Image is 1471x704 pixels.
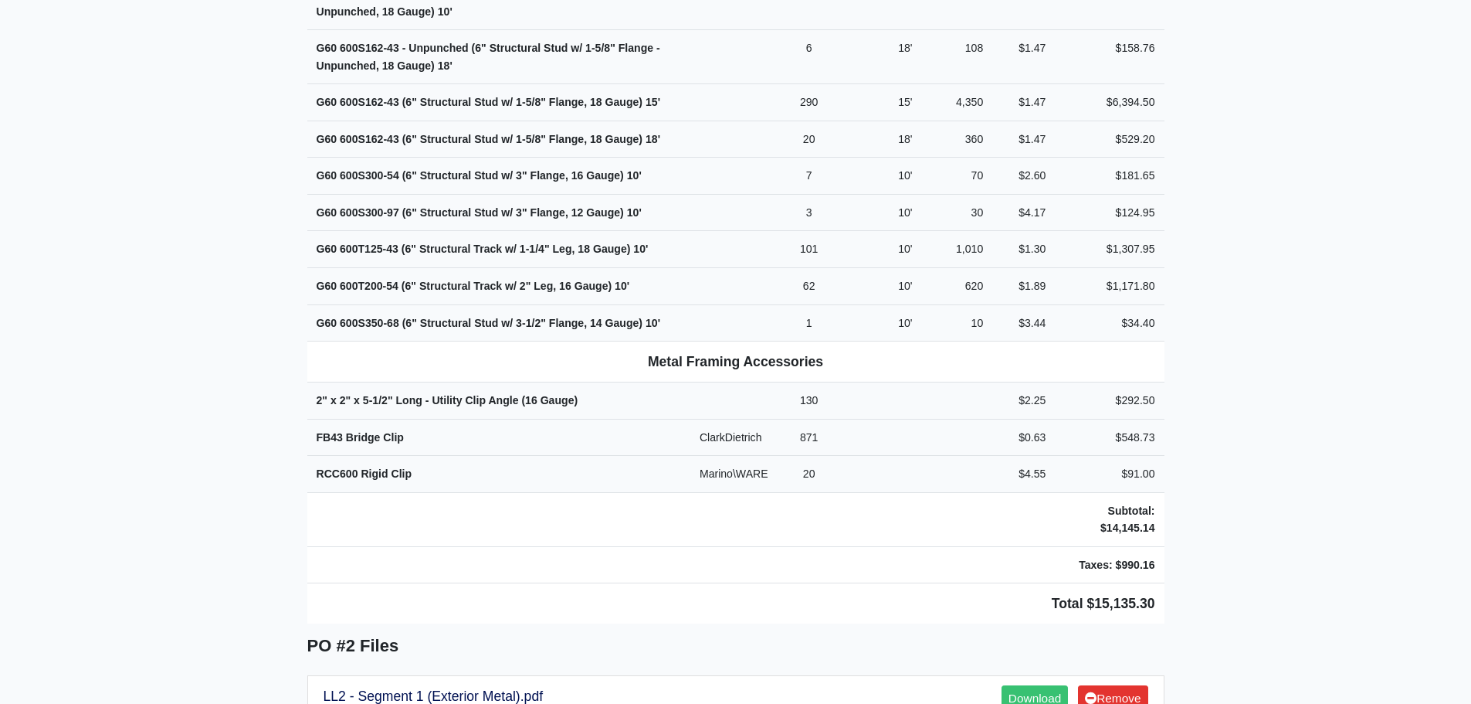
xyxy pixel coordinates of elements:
[778,30,840,84] td: 6
[438,60,452,72] span: 18'
[317,243,649,255] strong: G60 600T125-43 (6" Structural Track w/ 1-1/4" Leg, 18 Gauge)
[1055,121,1164,158] td: $529.20
[317,317,661,329] strong: G60 600S350-68 (6" Structural Stud w/ 3-1/2" Flange, 14 Gauge)
[307,636,1164,656] h5: PO #2 Files
[307,583,1164,624] td: Total $15,135.30
[317,133,661,145] strong: G60 600S162-43 (6" Structural Stud w/ 1-5/8" Flange, 18 Gauge)
[944,304,992,342] td: 10
[944,268,992,305] td: 620
[992,383,1055,420] td: $2.25
[944,194,992,231] td: 30
[992,121,1055,158] td: $1.47
[615,280,629,292] span: 10'
[648,354,823,369] b: Metal Framing Accessories
[778,268,840,305] td: 62
[1055,304,1164,342] td: $34.40
[633,243,648,255] span: 10'
[646,133,660,145] span: 18'
[898,317,912,329] span: 10'
[317,42,660,72] strong: G60 600S162-43 - Unpunched (6" Structural Stud w/ 1-5/8" Flange - Unpunched, 18 Gauge)
[1055,268,1164,305] td: $1,171.80
[317,206,642,219] strong: G60 600S300-97 (6" Structural Stud w/ 3" Flange, 12 Gauge)
[992,304,1055,342] td: $3.44
[627,169,642,182] span: 10'
[778,121,840,158] td: 20
[992,30,1055,84] td: $1.47
[690,456,778,493] td: Marino\WARE
[992,84,1055,121] td: $1.47
[438,5,452,18] span: 10'
[898,96,912,108] span: 15'
[898,206,912,219] span: 10'
[944,84,992,121] td: 4,350
[317,394,578,406] strong: 2" x 2" x 5-1/2" Long - Utility Clip Angle (16 Gauge)
[1055,383,1164,420] td: $292.50
[944,121,992,158] td: 360
[778,419,840,456] td: 871
[1055,158,1164,195] td: $181.65
[992,268,1055,305] td: $1.89
[778,456,840,493] td: 20
[1055,419,1164,456] td: $548.73
[992,194,1055,231] td: $4.17
[778,304,840,342] td: 1
[944,231,992,268] td: 1,010
[944,30,992,84] td: 108
[317,468,412,480] strong: RCC600 Rigid Clip
[778,158,840,195] td: 7
[992,419,1055,456] td: $0.63
[1055,546,1164,583] td: Taxes: $990.16
[317,280,630,292] strong: G60 600T200-54 (6" Structural Track w/ 2" Leg, 16 Gauge)
[1055,30,1164,84] td: $158.76
[898,133,912,145] span: 18'
[690,419,778,456] td: ClarkDietrich
[778,231,840,268] td: 101
[317,169,642,182] strong: G60 600S300-54 (6" Structural Stud w/ 3" Flange, 16 Gauge)
[778,84,840,121] td: 290
[778,194,840,231] td: 3
[898,243,912,255] span: 10'
[1055,231,1164,268] td: $1,307.95
[898,42,912,54] span: 18'
[646,317,660,329] span: 10'
[992,158,1055,195] td: $2.60
[992,231,1055,268] td: $1.30
[627,206,642,219] span: 10'
[646,96,660,108] span: 15'
[317,96,661,108] strong: G60 600S162-43 (6" Structural Stud w/ 1-5/8" Flange, 18 Gauge)
[317,431,404,444] strong: FB43 Bridge Clip
[1055,194,1164,231] td: $124.95
[898,169,912,182] span: 10'
[778,383,840,420] td: 130
[992,456,1055,493] td: $4.55
[1055,84,1164,121] td: $6,394.50
[1055,492,1164,546] td: Subtotal: $14,145.14
[944,158,992,195] td: 70
[324,689,544,704] a: LL2 - Segment 1 (Exterior Metal).pdf
[898,280,912,292] span: 10'
[1055,456,1164,493] td: $91.00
